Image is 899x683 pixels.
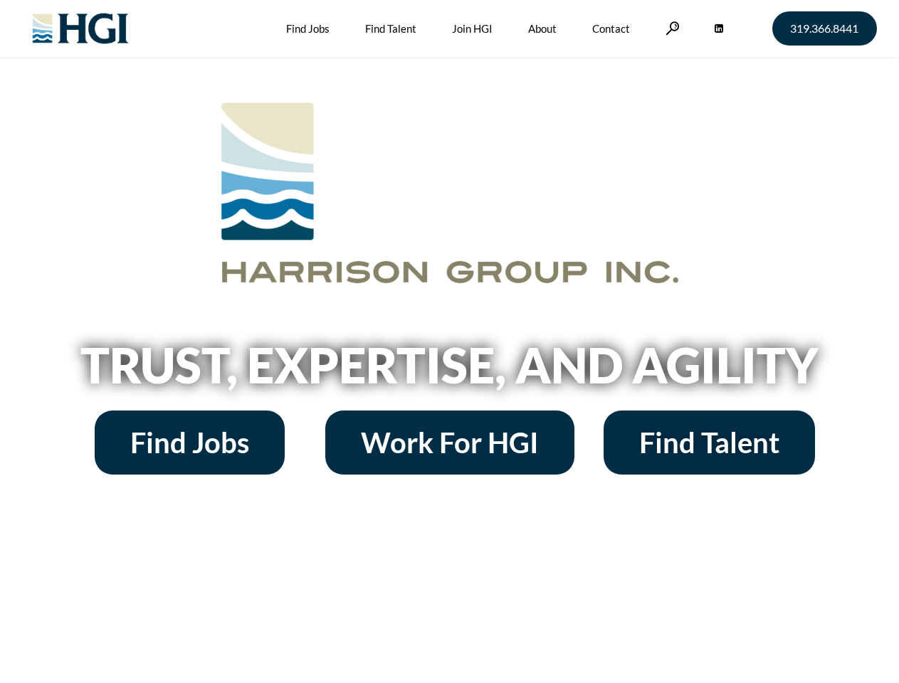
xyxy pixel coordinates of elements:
h2: Trust, Expertise, and Agility [44,341,856,389]
a: 319.366.8441 [772,11,877,46]
a: Search [666,21,680,35]
span: Work For HGI [361,428,539,457]
span: Find Talent [639,428,779,457]
a: Work For HGI [325,411,574,475]
span: 319.366.8441 [790,23,858,34]
a: Find Talent [604,411,815,475]
a: Find Jobs [95,411,285,475]
span: Find Jobs [130,428,249,457]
